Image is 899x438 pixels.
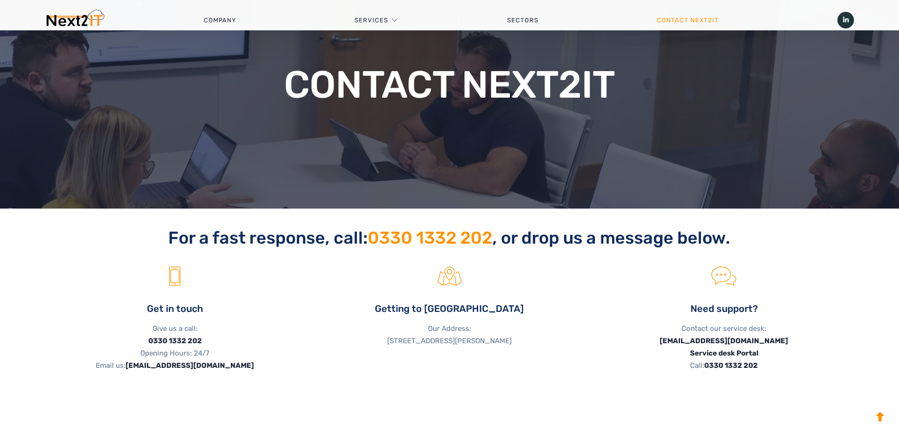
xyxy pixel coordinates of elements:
[45,302,305,315] h4: Get in touch
[598,6,778,35] a: Contact Next2IT
[447,6,597,35] a: Sectors
[45,9,104,31] img: Next2IT
[594,302,854,315] h4: Need support?
[660,337,788,345] a: [EMAIL_ADDRESS][DOMAIN_NAME]
[319,302,580,315] h4: Getting to [GEOGRAPHIC_DATA]
[145,6,295,35] a: Company
[45,228,854,248] h2: For a fast response, call: , or drop us a message below.
[594,322,854,372] p: Contact our service desk: Call:
[247,66,652,104] h1: Contact Next2IT
[690,349,758,357] a: Service desk Portal
[319,322,580,347] p: Our Address: [STREET_ADDRESS][PERSON_NAME]
[126,361,254,370] a: [EMAIL_ADDRESS][DOMAIN_NAME]
[354,6,388,35] a: Services
[148,337,202,345] a: 0330 1332 202
[368,228,492,248] a: 0330 1332 202
[704,361,758,370] a: 0330 1332 202
[45,322,305,372] p: Give us a call: Opening Hours: 24/7 Email us:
